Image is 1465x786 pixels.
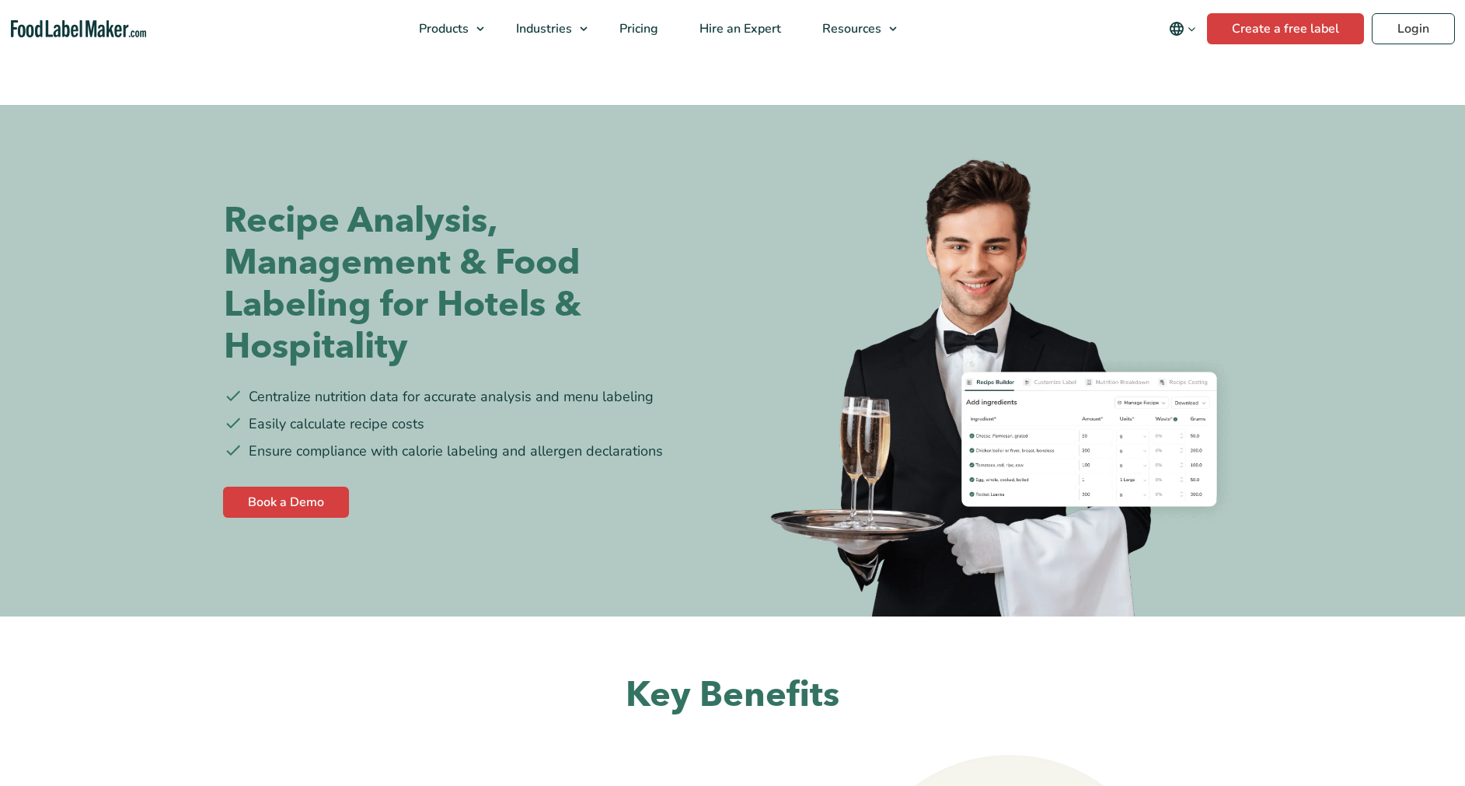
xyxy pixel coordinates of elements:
[224,386,721,407] li: Centralize nutrition data for accurate analysis and menu labeling
[11,20,146,38] a: Food Label Maker homepage
[224,441,721,462] li: Ensure compliance with calorie labeling and allergen declarations
[224,200,721,368] h1: Recipe Analysis, Management & Food Labeling for Hotels & Hospitality
[223,487,349,518] a: Book a Demo
[263,672,1203,718] h2: Key Benefits
[615,20,660,37] span: Pricing
[511,20,574,37] span: Industries
[1207,13,1364,44] a: Create a free label
[695,20,783,37] span: Hire an Expert
[414,20,470,37] span: Products
[818,20,883,37] span: Resources
[224,414,721,435] li: Easily calculate recipe costs
[1372,13,1455,44] a: Login
[1158,13,1207,44] button: Change language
